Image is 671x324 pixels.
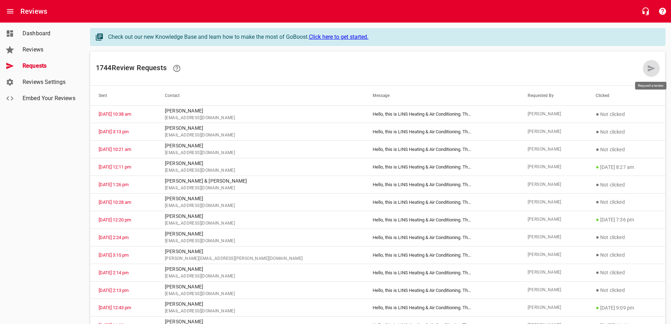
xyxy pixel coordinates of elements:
[108,33,658,41] div: Check out our new Knowledge Base and learn how to make the most of GoBoost.
[596,234,599,240] span: ●
[364,176,519,194] td: Hello, this is LINS Heating & Air Conditioning. Th ...
[165,124,356,132] p: [PERSON_NAME]
[23,45,76,54] span: Reviews
[165,300,356,308] p: [PERSON_NAME]
[165,202,356,209] span: [EMAIL_ADDRESS][DOMAIN_NAME]
[596,268,657,277] p: Not clicked
[165,291,356,298] span: [EMAIL_ADDRESS][DOMAIN_NAME]
[596,181,657,189] p: Not clicked
[596,251,657,259] p: Not clicked
[165,283,356,291] p: [PERSON_NAME]
[596,269,599,276] span: ●
[596,287,599,293] span: ●
[99,129,129,134] a: [DATE] 3:13 pm
[596,286,657,294] p: Not clicked
[99,252,129,258] a: [DATE] 3:15 pm
[596,251,599,258] span: ●
[364,141,519,158] td: Hello, this is LINS Heating & Air Conditioning. Th ...
[165,213,356,220] p: [PERSON_NAME]
[165,265,356,273] p: [PERSON_NAME]
[99,111,131,117] a: [DATE] 10:38 am
[156,86,364,105] th: Contact
[168,60,185,77] a: Learn how requesting reviews can improve your online presence
[596,198,657,206] p: Not clicked
[364,86,519,105] th: Message
[654,3,671,20] button: Support Portal
[165,142,356,149] p: [PERSON_NAME]
[165,149,356,157] span: [EMAIL_ADDRESS][DOMAIN_NAME]
[165,248,356,255] p: [PERSON_NAME]
[596,215,657,224] p: [DATE] 7:36 pm
[165,238,356,245] span: [EMAIL_ADDRESS][DOMAIN_NAME]
[596,198,599,205] span: ●
[90,86,156,105] th: Sent
[165,195,356,202] p: [PERSON_NAME]
[23,29,76,38] span: Dashboard
[596,146,599,153] span: ●
[528,269,579,276] span: [PERSON_NAME]
[99,270,129,275] a: [DATE] 2:14 pm
[596,233,657,242] p: Not clicked
[99,182,129,187] a: [DATE] 1:26 pm
[23,94,76,103] span: Embed Your Reviews
[165,160,356,167] p: [PERSON_NAME]
[528,164,579,171] span: [PERSON_NAME]
[165,255,356,262] span: [PERSON_NAME][EMAIL_ADDRESS][PERSON_NAME][DOMAIN_NAME]
[528,216,579,223] span: [PERSON_NAME]
[519,86,588,105] th: Requested By
[596,110,657,118] p: Not clicked
[596,145,657,154] p: Not clicked
[99,200,131,205] a: [DATE] 10:28 am
[528,234,579,241] span: [PERSON_NAME]
[165,230,356,238] p: [PERSON_NAME]
[528,251,579,258] span: [PERSON_NAME]
[364,123,519,141] td: Hello, this is LINS Heating & Air Conditioning. Th ...
[96,60,643,77] h6: 1744 Review Request s
[364,281,519,299] td: Hello, this is LINS Heating & Air Conditioning. Th ...
[596,304,599,311] span: ●
[99,217,131,222] a: [DATE] 12:20 pm
[364,299,519,317] td: Hello, this is LINS Heating & Air Conditioning. Th ...
[165,132,356,139] span: [EMAIL_ADDRESS][DOMAIN_NAME]
[596,128,599,135] span: ●
[364,264,519,281] td: Hello, this is LINS Heating & Air Conditioning. Th ...
[596,304,657,312] p: [DATE] 9:09 pm
[596,164,599,170] span: ●
[528,111,579,118] span: [PERSON_NAME]
[99,164,131,170] a: [DATE] 12:11 pm
[596,128,657,136] p: Not clicked
[2,3,19,20] button: Open drawer
[23,78,76,86] span: Reviews Settings
[596,111,599,117] span: ●
[596,163,657,171] p: [DATE] 8:27 am
[528,181,579,188] span: [PERSON_NAME]
[99,305,131,310] a: [DATE] 12:43 pm
[528,199,579,206] span: [PERSON_NAME]
[528,146,579,153] span: [PERSON_NAME]
[165,167,356,174] span: [EMAIL_ADDRESS][DOMAIN_NAME]
[165,115,356,122] span: [EMAIL_ADDRESS][DOMAIN_NAME]
[596,181,599,188] span: ●
[165,107,356,115] p: [PERSON_NAME]
[99,235,129,240] a: [DATE] 2:24 pm
[165,177,356,185] p: [PERSON_NAME] & [PERSON_NAME]
[587,86,665,105] th: Clicked
[99,147,131,152] a: [DATE] 10:21 am
[364,228,519,246] td: Hello, this is LINS Heating & Air Conditioning. Th ...
[528,128,579,135] span: [PERSON_NAME]
[364,158,519,176] td: Hello, this is LINS Heating & Air Conditioning. Th ...
[528,287,579,294] span: [PERSON_NAME]
[20,6,47,17] h6: Reviews
[364,211,519,228] td: Hello, this is LINS Heating & Air Conditioning. Th ...
[309,33,368,40] a: Click here to get started.
[528,304,579,311] span: [PERSON_NAME]
[165,273,356,280] span: [EMAIL_ADDRESS][DOMAIN_NAME]
[23,62,76,70] span: Requests
[364,246,519,264] td: Hello, this is LINS Heating & Air Conditioning. Th ...
[165,220,356,227] span: [EMAIL_ADDRESS][DOMAIN_NAME]
[99,288,129,293] a: [DATE] 2:13 pm
[165,185,356,192] span: [EMAIL_ADDRESS][DOMAIN_NAME]
[364,105,519,123] td: Hello, this is LINS Heating & Air Conditioning. Th ...
[364,194,519,211] td: Hello, this is LINS Heating & Air Conditioning. Th ...
[165,308,356,315] span: [EMAIL_ADDRESS][DOMAIN_NAME]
